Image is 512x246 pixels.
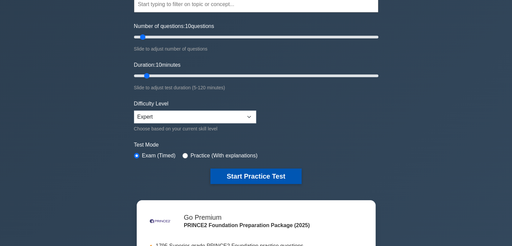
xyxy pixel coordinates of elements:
label: Difficulty Level [134,100,169,108]
label: Number of questions: questions [134,22,214,30]
label: Test Mode [134,141,378,149]
button: Start Practice Test [210,168,301,184]
span: 10 [156,62,162,68]
div: Slide to adjust test duration (5-120 minutes) [134,84,378,92]
label: Exam (Timed) [142,152,176,160]
div: Slide to adjust number of questions [134,45,378,53]
span: 10 [185,23,191,29]
div: Choose based on your current skill level [134,125,256,133]
label: Duration: minutes [134,61,181,69]
label: Practice (With explanations) [191,152,258,160]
